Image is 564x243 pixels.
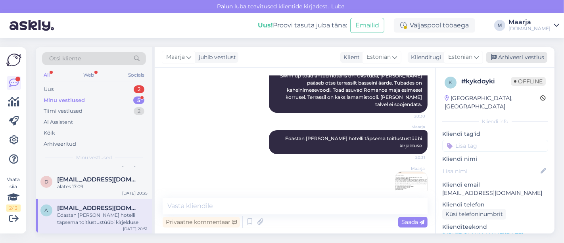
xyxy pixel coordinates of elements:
div: alates 17.09 [57,183,148,190]
div: M [494,20,505,31]
div: 2 [134,107,144,115]
div: All [42,70,51,80]
a: Maarja[DOMAIN_NAME] [508,19,559,32]
div: Tiimi vestlused [44,107,82,115]
div: Socials [127,70,146,80]
span: Luba [329,3,347,10]
div: 2 / 3 [6,204,21,212]
div: juhib vestlust [196,53,236,62]
div: Klient [340,53,360,62]
span: Maarja [395,166,425,172]
img: Attachment [395,172,427,204]
div: # kykdoyki [461,77,511,86]
p: Kliendi telefon [442,201,548,209]
div: [GEOGRAPHIC_DATA], [GEOGRAPHIC_DATA] [445,94,540,111]
span: a.motsmees@gmail.com [57,204,140,212]
img: Askly Logo [6,54,21,66]
div: Uus [44,85,54,93]
div: Väljaspool tööaega [394,18,475,33]
span: Edastan [PERSON_NAME] hotelli täpsema toitlustustüübi kirjelduse [285,135,423,148]
div: Kõik [44,129,55,137]
span: Maarja [395,124,425,130]
div: Web [82,70,96,80]
div: Minu vestlused [44,96,85,104]
div: [DOMAIN_NAME] [508,25,551,32]
p: Kliendi nimi [442,155,548,163]
p: Klienditeekond [442,223,548,231]
span: Otsi kliente [49,54,81,63]
span: Estonian [448,53,472,62]
button: Emailid [350,18,384,33]
div: Klienditugi [408,53,441,62]
span: Maarja [166,53,185,62]
div: Arhiveeri vestlus [486,52,547,63]
div: Proovi tasuta juba täna: [258,21,347,30]
div: Kliendi info [442,118,548,125]
span: d [44,179,48,185]
span: 20:30 [395,113,425,119]
div: Arhiveeritud [44,140,76,148]
b: Uus! [258,21,273,29]
span: Minu vestlused [76,154,112,161]
div: AI Assistent [44,118,73,126]
div: Edastan [PERSON_NAME] hotelli täpsema toitlustustüübi kirjelduse [57,212,148,226]
p: [EMAIL_ADDRESS][DOMAIN_NAME] [442,189,548,197]
div: 5 [133,96,144,104]
input: Lisa tag [442,140,548,152]
span: k [449,79,453,85]
div: [DATE] 20:31 [123,226,148,232]
span: Saada [401,218,424,226]
p: Kliendi tag'id [442,130,548,138]
span: 20:31 [395,154,425,160]
div: Küsi telefoninumbrit [442,209,506,220]
div: 2 [134,85,144,93]
div: [DATE] 20:35 [122,190,148,196]
div: Privaatne kommentaar [163,217,240,228]
a: [URL][DOMAIN_NAME][DATE] [442,231,523,239]
span: Offline [511,77,546,86]
input: Lisa nimi [443,167,539,175]
div: Maarja [508,19,551,25]
p: Kliendi email [442,181,548,189]
span: Estonian [366,53,391,62]
span: a [45,207,48,213]
div: Vaata siia [6,176,21,212]
span: davepindmaa@gmail.com [57,176,140,183]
